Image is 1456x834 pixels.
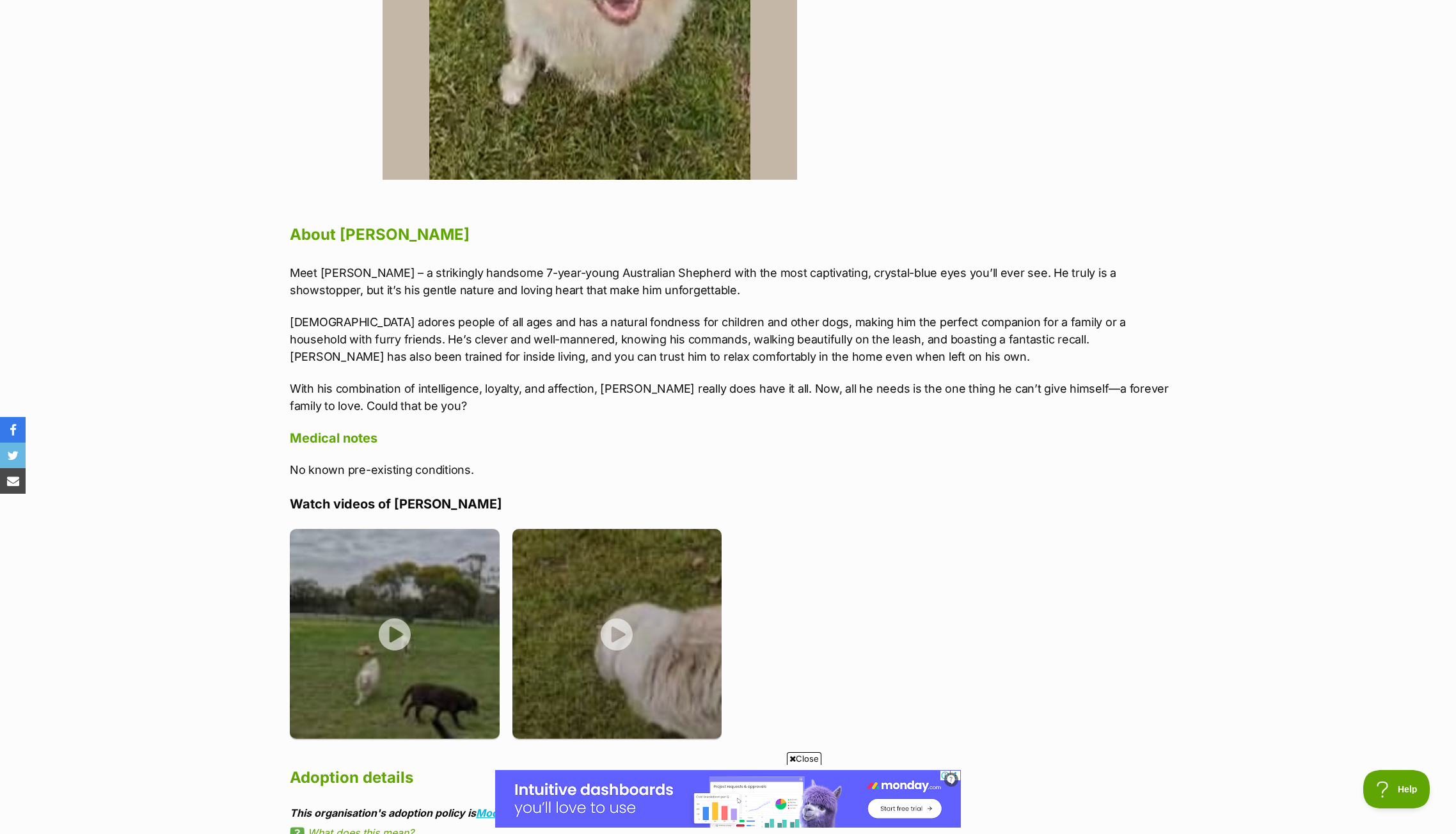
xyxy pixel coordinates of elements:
[290,264,1179,299] p: Meet [PERSON_NAME] – a strikingly handsome 7-year-young Australian Shepherd with the most captiva...
[290,807,1179,819] div: This organisation's adoption policy is
[512,529,722,739] img: faxmvgkansmsbq6pyqia.jpg
[290,764,1179,792] h2: Adoption details
[290,313,1179,365] p: [DEMOGRAPHIC_DATA] adores people of all ages and has a natural fondness for children and other do...
[290,496,1179,512] h4: Watch videos of [PERSON_NAME]
[946,774,957,785] img: info.svg
[787,752,821,765] span: Close
[290,221,1179,249] h2: About [PERSON_NAME]
[290,430,1179,446] h4: Medical notes
[290,380,1179,414] p: With his combination of intelligence, loyalty, and affection, [PERSON_NAME] really does have it a...
[290,461,1179,478] p: No known pre-existing conditions.
[290,529,500,739] img: h40zpmvojjxpy1vprcva.jpg
[1363,770,1430,808] iframe: Help Scout Beacon - Open
[476,806,525,819] a: Moderate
